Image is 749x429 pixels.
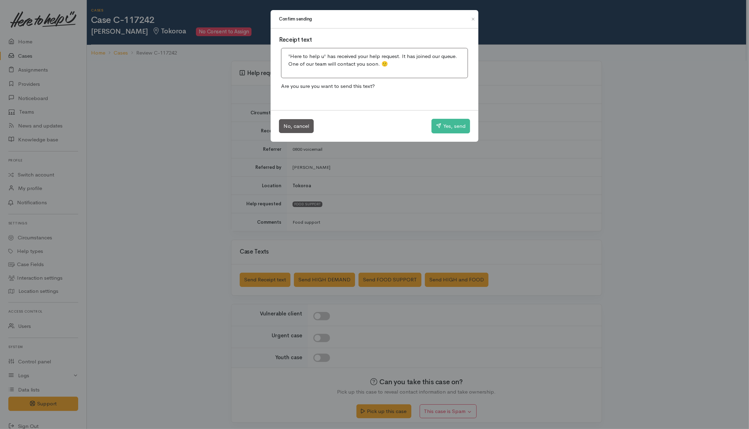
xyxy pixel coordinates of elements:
[288,52,461,68] p: 'Here to help u' has received your help request. It has joined our queue. One of our team will co...
[279,16,312,23] h1: Confirm sending
[431,119,470,133] button: Yes, send
[279,80,470,92] p: Are you sure you want to send this text?
[468,15,479,23] button: Close
[279,37,470,43] h3: Receipt text
[279,119,314,133] button: No, cancel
